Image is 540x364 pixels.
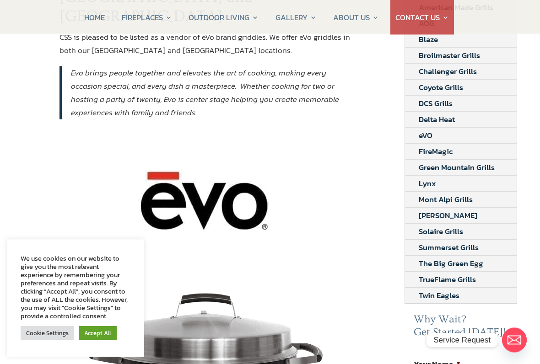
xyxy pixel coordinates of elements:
a: Accept All [79,326,117,340]
a: The Big Green Egg [405,256,497,272]
a: Lynx [405,176,450,192]
em: Evo brings people together and elevates the art of cooking, making every occasion special, and ev... [71,67,339,119]
a: Green Mountain Grills [405,160,508,176]
a: FireMagic [405,144,466,160]
a: Solaire Grills [405,224,477,240]
p: CSS is pleased to be listed as a vendor of eVo brand griddles. We offer eVo griddles in both our ... [59,31,353,58]
a: Cookie Settings [21,326,74,340]
a: Blaze [405,32,452,48]
a: [PERSON_NAME] [405,208,491,224]
a: Broilmaster Grills [405,48,494,64]
a: Coyote Grills [405,80,477,96]
a: Challenger Grills [405,64,491,80]
a: eVO [405,128,446,144]
a: Email [502,328,527,353]
a: Twin Eagles [405,288,473,304]
a: Summerset Grills [405,240,492,256]
a: DCS Grills [405,96,466,112]
div: We use cookies on our website to give you the most relevant experience by remembering your prefer... [21,254,130,320]
a: TrueFlame Grills [405,272,490,288]
a: Mont Alpi Grills [405,192,486,208]
h2: Why Wait? Get Started [DATE]! [414,314,508,343]
img: Evo Grills [138,134,275,271]
a: Delta Heat [405,112,469,128]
